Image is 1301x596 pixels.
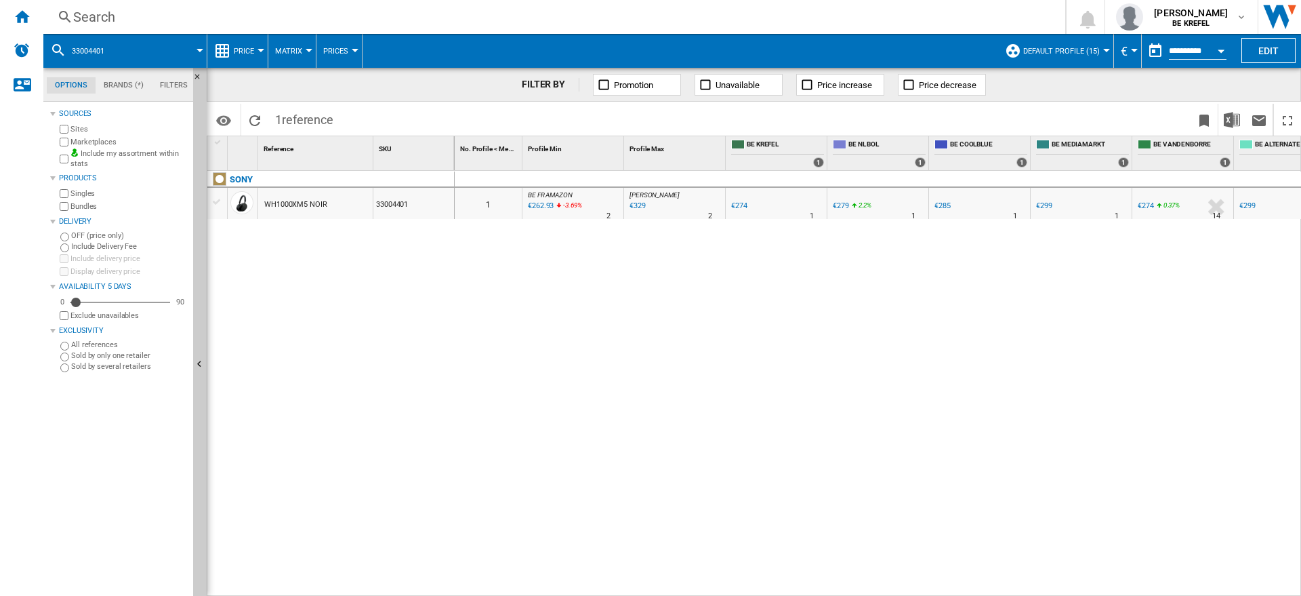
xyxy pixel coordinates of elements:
button: Promotion [593,74,681,96]
md-slider: Availability [70,296,170,309]
label: Include Delivery Fee [71,241,188,252]
button: Price decrease [898,74,986,96]
div: 33004401 [373,188,454,219]
div: SKU Sort None [376,136,454,157]
input: Sold by only one retailer [60,353,69,361]
button: Download in Excel [1218,104,1245,136]
div: 0 [57,297,68,307]
button: Matrix [275,34,309,68]
div: Sort None [230,136,257,157]
md-tab-item: Options [47,77,96,94]
span: -3.69 [563,201,577,209]
div: Price [214,34,261,68]
button: Send this report by email [1245,104,1273,136]
button: Price increase [796,74,884,96]
div: €299 [1239,201,1256,210]
div: 1 offers sold by BE MEDIAMARKT [1118,157,1129,167]
span: BE NL BOL [848,140,926,151]
span: BE KREFEL [747,140,824,151]
input: Display delivery price [60,311,68,320]
span: SKU [379,145,392,153]
button: Open calendar [1209,37,1233,61]
span: [PERSON_NAME] [1154,6,1228,20]
div: Delivery [59,216,188,227]
div: Sort None [627,136,725,157]
div: BE MEDIAMARKT 1 offers sold by BE MEDIAMARKT [1033,136,1132,170]
div: BE COOLBLUE 1 offers sold by BE COOLBLUE [932,136,1030,170]
input: Sites [60,125,68,134]
label: Sites [70,124,188,134]
button: 33004401 [72,34,118,68]
i: % [562,199,570,216]
button: md-calendar [1142,37,1169,64]
div: 33004401 [50,34,200,68]
input: Display delivery price [60,267,68,276]
label: Include delivery price [70,254,188,264]
input: Include my assortment within stats [60,151,68,167]
div: FILTER BY [522,78,579,92]
div: Last updated : Thursday, 28 August 2025 08:44 [526,199,554,213]
div: Sort None [525,136,623,157]
div: €274 [729,199,747,213]
md-tab-item: Filters [152,77,196,94]
label: Marketplaces [70,137,188,147]
span: BE VANDENBORRE [1153,140,1231,151]
input: Include delivery price [60,254,68,263]
div: Profile Min Sort None [525,136,623,157]
div: BE NL BOL 1 offers sold by BE NL BOL [830,136,928,170]
span: Matrix [275,47,302,56]
input: Marketplaces [60,138,68,146]
div: Availability 5 Days [59,281,188,292]
span: reference [282,113,333,127]
span: 1 [268,104,340,132]
div: Sort None [457,136,522,157]
input: Sold by several retailers [60,363,69,372]
span: Profile Max [629,145,664,153]
div: WH1000XM5 NOIR [264,189,327,220]
img: profile.jpg [1116,3,1143,31]
b: BE KREFEL [1172,19,1210,28]
md-tab-item: Brands (*) [96,77,152,94]
button: Edit [1241,38,1296,63]
label: Sold by several retailers [71,361,188,372]
div: 90 [173,297,188,307]
img: excel-24x24.png [1224,112,1240,128]
span: 0.37 [1163,201,1176,209]
button: Options [210,108,237,132]
div: Prices [323,34,355,68]
div: €274 [1138,201,1154,210]
button: Maximize [1274,104,1301,136]
div: Delivery Time : 1 day [1115,210,1119,223]
img: mysite-bg-18x18.png [70,148,79,157]
span: BE COOLBLUE [950,140,1027,151]
label: All references [71,340,188,350]
button: Price [234,34,261,68]
label: Singles [70,188,188,199]
span: 33004401 [72,47,104,56]
div: 1 [455,188,522,219]
input: Singles [60,189,68,198]
span: BE FR AMAZON [528,191,573,199]
span: Promotion [614,80,653,90]
div: BE VANDENBORRE 1 offers sold by BE VANDENBORRE [1135,136,1233,170]
div: Default profile (15) [1005,34,1107,68]
div: €274 [731,201,747,210]
div: Sort None [376,136,454,157]
label: Display delivery price [70,266,188,277]
input: Bundles [60,202,68,211]
div: 1 offers sold by BE NL BOL [915,157,926,167]
label: OFF (price only) [71,231,188,241]
span: Prices [323,47,348,56]
div: Sources [59,108,188,119]
div: €279 [831,199,849,213]
div: Delivery Time : 2 days [606,210,611,223]
div: 1 offers sold by BE KREFEL [813,157,824,167]
input: All references [60,342,69,351]
span: Price decrease [919,80,976,90]
label: Include my assortment within stats [70,148,188,170]
div: Delivery Time : 1 day [810,210,814,223]
button: Unavailable [695,74,783,96]
md-menu: Currency [1114,34,1142,68]
div: Last updated : Thursday, 28 August 2025 01:06 [627,199,646,213]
